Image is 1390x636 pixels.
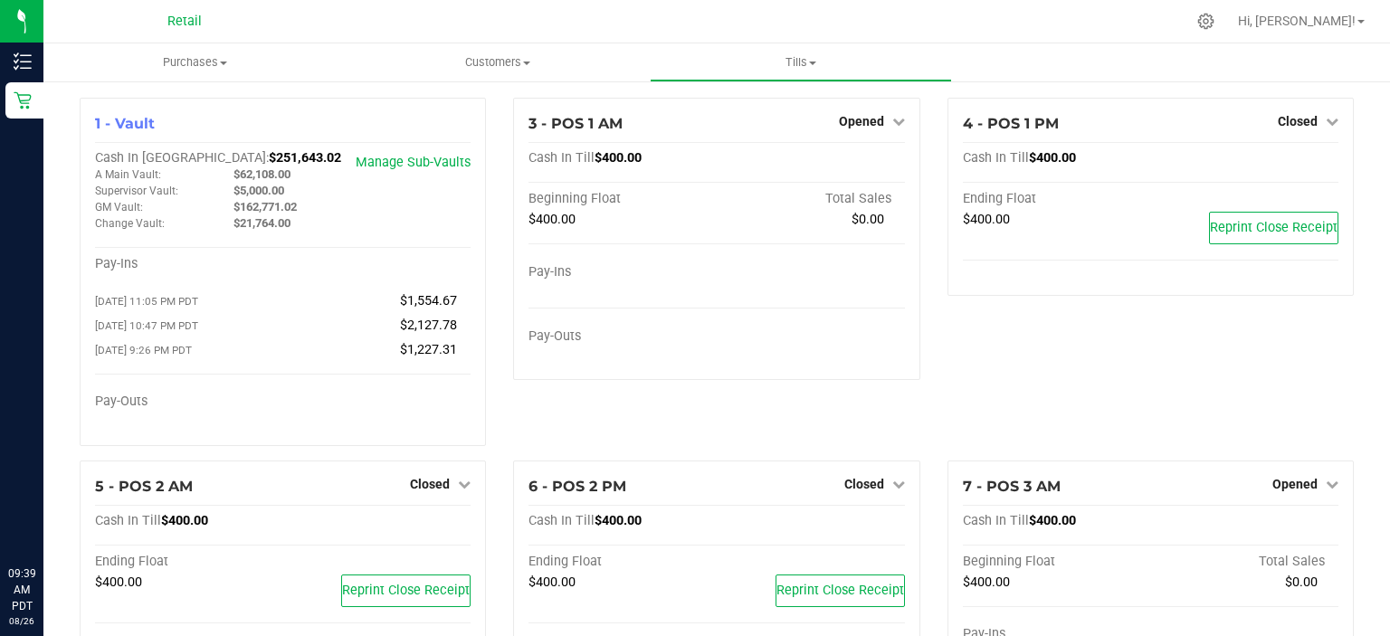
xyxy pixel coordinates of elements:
span: GM Vault: [95,201,143,214]
div: Total Sales [1150,554,1338,570]
a: Purchases [43,43,347,81]
p: 08/26 [8,614,35,628]
span: $400.00 [595,513,642,528]
span: $400.00 [528,574,576,590]
span: Reprint Close Receipt [776,583,904,598]
span: $400.00 [528,212,576,227]
div: Pay-Outs [95,394,283,410]
div: Beginning Float [963,554,1151,570]
span: $5,000.00 [233,184,284,197]
span: Cash In Till [963,150,1029,166]
span: $62,108.00 [233,167,290,181]
span: Cash In Till [963,513,1029,528]
a: Customers [347,43,650,81]
span: 1 - Vault [95,115,155,132]
button: Reprint Close Receipt [341,574,471,607]
div: Beginning Float [528,191,717,207]
span: $400.00 [161,513,208,528]
span: $400.00 [963,574,1010,590]
div: Manage settings [1195,13,1217,30]
span: $2,127.78 [400,318,457,333]
button: Reprint Close Receipt [1209,212,1338,244]
span: Closed [410,477,450,491]
a: Tills [650,43,953,81]
inline-svg: Inventory [14,52,32,71]
div: Ending Float [528,554,717,570]
span: $1,227.31 [400,342,457,357]
div: Ending Float [95,554,283,570]
span: Hi, [PERSON_NAME]! [1238,14,1356,28]
span: Cash In Till [528,150,595,166]
div: Pay-Ins [95,256,283,272]
span: Retail [167,14,202,29]
span: Purchases [43,54,347,71]
a: Manage Sub-Vaults [356,155,471,170]
span: Reprint Close Receipt [342,583,470,598]
span: 7 - POS 3 AM [963,478,1061,495]
span: Tills [651,54,952,71]
span: 3 - POS 1 AM [528,115,623,132]
span: A Main Vault: [95,168,161,181]
div: Pay-Outs [528,328,717,345]
span: $162,771.02 [233,200,297,214]
span: Cash In Till [528,513,595,528]
span: Supervisor Vault: [95,185,178,197]
span: 6 - POS 2 PM [528,478,626,495]
span: Cash In [GEOGRAPHIC_DATA]: [95,150,269,166]
span: $400.00 [595,150,642,166]
div: Ending Float [963,191,1151,207]
span: 4 - POS 1 PM [963,115,1059,132]
span: $0.00 [1285,574,1318,590]
span: [DATE] 11:05 PM PDT [95,295,198,308]
span: [DATE] 9:26 PM PDT [95,344,192,356]
iframe: Resource center [18,491,72,546]
div: Pay-Ins [528,264,717,280]
span: Customers [347,54,649,71]
p: 09:39 AM PDT [8,565,35,614]
span: Change Vault: [95,217,165,230]
span: $251,643.02 [269,150,341,166]
span: Reprint Close Receipt [1210,220,1338,235]
span: $400.00 [1029,513,1076,528]
span: Closed [844,477,884,491]
span: Opened [1272,477,1318,491]
span: $400.00 [1029,150,1076,166]
span: $21,764.00 [233,216,290,230]
span: $0.00 [852,212,884,227]
span: Cash In Till [95,513,161,528]
div: Total Sales [717,191,905,207]
span: [DATE] 10:47 PM PDT [95,319,198,332]
span: $1,554.67 [400,293,457,309]
span: Opened [839,114,884,128]
button: Reprint Close Receipt [776,574,905,607]
inline-svg: Retail [14,91,32,109]
span: $400.00 [95,574,142,590]
span: Closed [1278,114,1318,128]
span: 5 - POS 2 AM [95,478,193,495]
span: $400.00 [963,212,1010,227]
